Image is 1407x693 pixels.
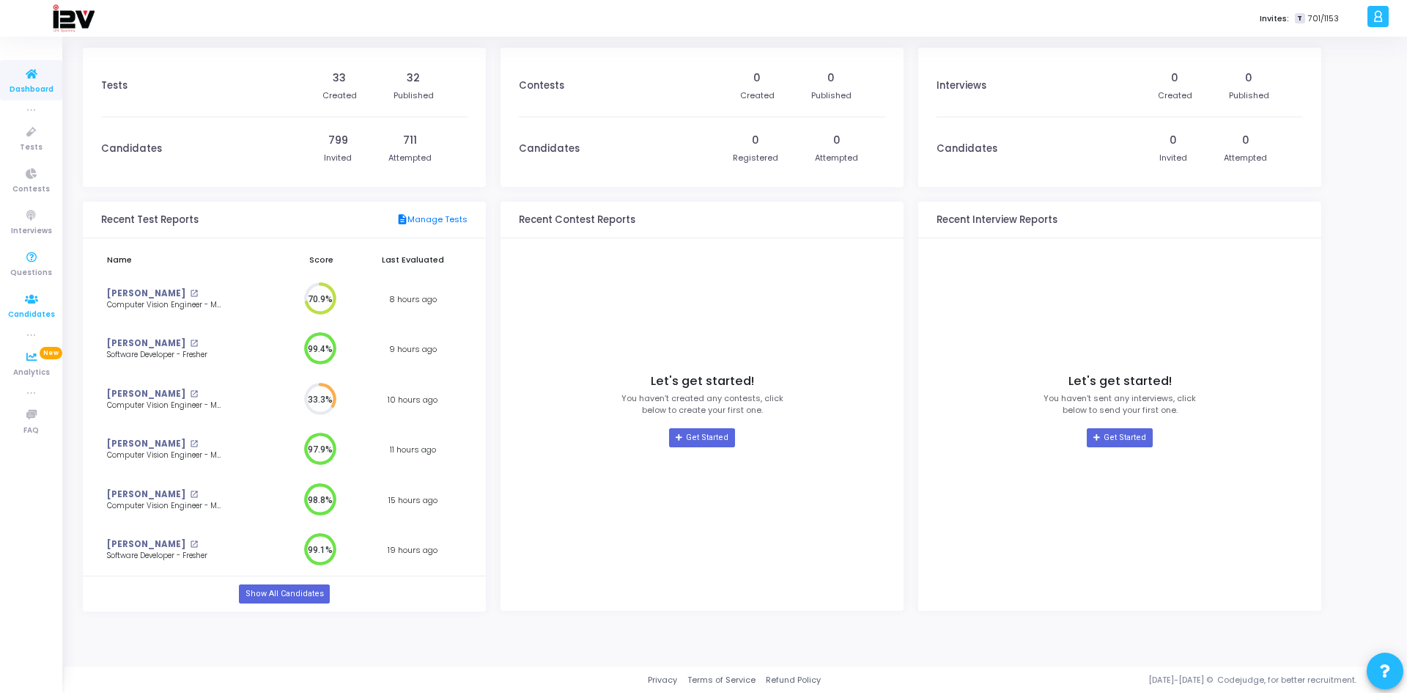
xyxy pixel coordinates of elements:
[101,80,128,92] h3: Tests
[239,584,329,604] a: Show All Candidates
[40,347,62,359] span: New
[519,80,564,92] h3: Contests
[20,142,43,154] span: Tests
[1087,428,1152,447] a: Get Started
[358,324,468,375] td: 9 hours ago
[669,428,734,447] a: Get Started
[1260,12,1289,25] label: Invites:
[1245,70,1252,86] div: 0
[394,89,434,102] div: Published
[101,246,284,274] th: Name
[827,70,835,86] div: 0
[107,287,185,300] a: [PERSON_NAME]
[107,388,185,400] a: [PERSON_NAME]
[733,152,778,164] div: Registered
[396,213,407,227] mat-icon: description
[52,4,95,33] img: logo
[937,143,997,155] h3: Candidates
[333,70,346,86] div: 33
[12,183,50,196] span: Contests
[1170,133,1177,148] div: 0
[651,374,754,389] h4: Let's get started!
[107,300,221,311] div: Computer Vision Engineer - ML (2)
[519,143,580,155] h3: Candidates
[190,540,198,549] mat-icon: open_in_new
[811,89,852,102] div: Published
[190,491,198,499] mat-icon: open_in_new
[328,133,348,148] div: 799
[1158,89,1192,102] div: Created
[322,89,357,102] div: Created
[358,375,468,425] td: 10 hours ago
[519,214,635,226] h3: Recent Contest Reports
[324,152,352,164] div: Invited
[107,350,221,361] div: Software Developer - Fresher
[1044,392,1196,417] p: You haven’t sent any interviews, click below to send your first one.
[10,267,52,279] span: Questions
[358,246,468,274] th: Last Evaluated
[23,425,39,437] span: FAQ
[107,438,185,450] a: [PERSON_NAME]
[190,290,198,298] mat-icon: open_in_new
[107,501,221,512] div: Computer Vision Engineer - ML (2)
[101,214,199,226] h3: Recent Test Reports
[815,152,858,164] div: Attempted
[101,143,162,155] h3: Candidates
[753,70,761,86] div: 0
[107,538,185,551] a: [PERSON_NAME]
[403,133,417,148] div: 711
[621,392,783,417] p: You haven’t created any contests, click below to create your first one.
[740,89,775,102] div: Created
[1229,89,1269,102] div: Published
[190,440,198,448] mat-icon: open_in_new
[407,70,420,86] div: 32
[11,225,52,238] span: Interviews
[752,133,759,148] div: 0
[1295,13,1304,24] span: T
[1171,70,1178,86] div: 0
[358,525,468,576] td: 19 hours ago
[358,475,468,526] td: 15 hours ago
[1224,152,1267,164] div: Attempted
[687,674,756,686] a: Terms of Service
[107,337,185,350] a: [PERSON_NAME]
[937,80,986,92] h3: Interviews
[388,152,432,164] div: Attempted
[284,246,358,274] th: Score
[396,213,468,227] a: Manage Tests
[1242,133,1249,148] div: 0
[358,425,468,475] td: 11 hours ago
[107,488,185,501] a: [PERSON_NAME]
[190,390,198,398] mat-icon: open_in_new
[107,400,221,411] div: Computer Vision Engineer - ML (2)
[821,674,1389,686] div: [DATE]-[DATE] © Codejudge, for better recruitment.
[1159,152,1187,164] div: Invited
[1068,374,1172,389] h4: Let's get started!
[8,309,55,321] span: Candidates
[13,367,50,379] span: Analytics
[648,674,677,686] a: Privacy
[937,214,1057,226] h3: Recent Interview Reports
[1308,12,1339,25] span: 701/1153
[10,84,53,96] span: Dashboard
[833,133,841,148] div: 0
[107,551,221,562] div: Software Developer - Fresher
[766,674,821,686] a: Refund Policy
[190,340,198,348] mat-icon: open_in_new
[358,274,468,325] td: 8 hours ago
[107,450,221,461] div: Computer Vision Engineer - ML (2)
